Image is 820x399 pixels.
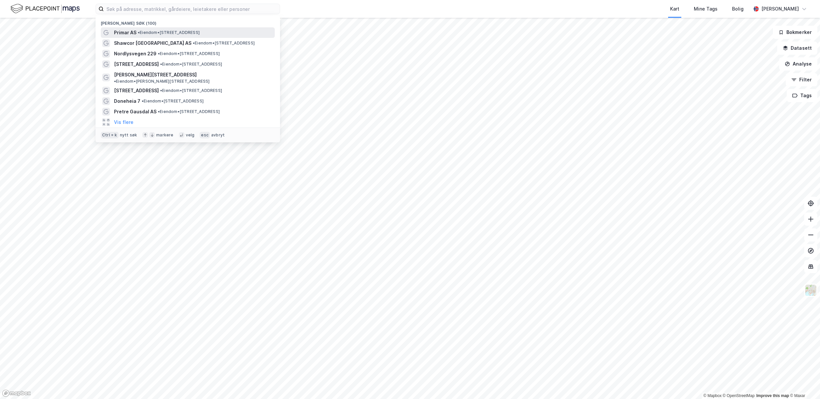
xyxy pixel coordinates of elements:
[193,41,255,46] span: Eiendom • [STREET_ADDRESS]
[114,29,136,37] span: Primar AS
[142,99,204,104] span: Eiendom • [STREET_ADDRESS]
[142,99,144,103] span: •
[2,389,31,397] a: Mapbox homepage
[723,393,755,398] a: OpenStreetMap
[156,132,173,138] div: markere
[114,50,156,58] span: Nordlysvegen 229
[761,5,799,13] div: [PERSON_NAME]
[787,89,817,102] button: Tags
[779,57,817,71] button: Analyse
[703,393,721,398] a: Mapbox
[158,109,220,114] span: Eiendom • [STREET_ADDRESS]
[160,88,162,93] span: •
[96,15,280,27] div: [PERSON_NAME] søk (100)
[138,30,140,35] span: •
[158,51,220,56] span: Eiendom • [STREET_ADDRESS]
[120,132,137,138] div: nytt søk
[104,4,280,14] input: Søk på adresse, matrikkel, gårdeiere, leietakere eller personer
[114,39,191,47] span: Shawcor [GEOGRAPHIC_DATA] AS
[773,26,817,39] button: Bokmerker
[160,88,222,93] span: Eiendom • [STREET_ADDRESS]
[114,87,159,95] span: [STREET_ADDRESS]
[114,79,116,84] span: •
[101,132,119,138] div: Ctrl + k
[11,3,80,14] img: logo.f888ab2527a4732fd821a326f86c7f29.svg
[193,41,195,45] span: •
[114,71,197,79] span: [PERSON_NAME][STREET_ADDRESS]
[114,79,210,84] span: Eiendom • [PERSON_NAME][STREET_ADDRESS]
[787,367,820,399] iframe: Chat Widget
[158,109,160,114] span: •
[777,42,817,55] button: Datasett
[805,284,817,297] img: Z
[114,60,159,68] span: [STREET_ADDRESS]
[114,118,133,126] button: Vis flere
[160,62,162,67] span: •
[158,51,160,56] span: •
[787,367,820,399] div: Kontrollprogram for chat
[732,5,744,13] div: Bolig
[138,30,200,35] span: Eiendom • [STREET_ADDRESS]
[114,108,156,116] span: Pretre Gausdal AS
[786,73,817,86] button: Filter
[756,393,789,398] a: Improve this map
[114,97,140,105] span: Doneheia 7
[694,5,718,13] div: Mine Tags
[160,62,222,67] span: Eiendom • [STREET_ADDRESS]
[211,132,225,138] div: avbryt
[200,132,210,138] div: esc
[670,5,679,13] div: Kart
[186,132,195,138] div: velg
